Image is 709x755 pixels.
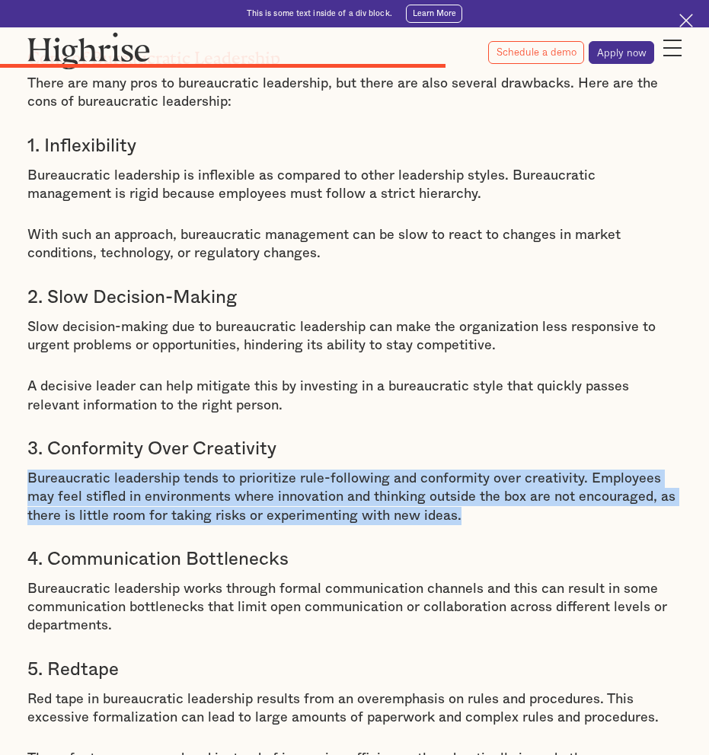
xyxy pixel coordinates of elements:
[27,226,682,263] p: With such an approach, bureaucratic management can be slow to react to changes in market conditio...
[27,580,682,636] p: Bureaucratic leadership works through formal communication channels and this can result in some c...
[488,41,584,64] a: Schedule a demo
[589,41,654,64] a: Apply now
[406,5,463,23] a: Learn More
[27,135,682,158] h3: 1. Inflexibility
[679,14,693,27] img: Cross icon
[27,75,682,112] p: There are many pros to bureaucratic leadership, but there are also several drawbacks. Here are th...
[27,167,682,204] p: Bureaucratic leadership is inflexible as compared to other leadership styles. Bureaucratic manage...
[27,658,682,681] h3: 5. Redtape
[247,8,392,19] div: This is some text inside of a div block.
[27,438,682,460] h3: 3. Conformity Over Creativity
[27,377,682,415] p: A decisive leader can help mitigate this by investing in a bureaucratic style that quickly passes...
[27,690,682,728] p: Red tape in bureaucratic leadership results from an overemphasis on rules and procedures. This ex...
[27,318,682,355] p: Slow decision-making due to bureaucratic leadership can make the organization less responsive to ...
[27,548,682,571] h3: 4. Communication Bottlenecks
[27,286,682,309] h3: 2. Slow Decision-Making
[27,470,682,525] p: Bureaucratic leadership tends to prioritize rule-following and conformity over creativity. Employ...
[27,32,150,69] img: Highrise logo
